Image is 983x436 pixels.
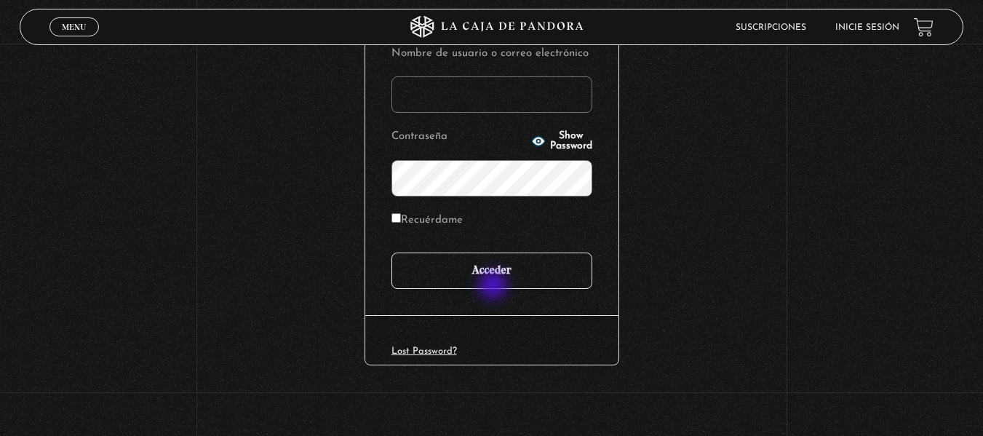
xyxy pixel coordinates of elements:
[835,23,899,32] a: Inicie sesión
[57,35,91,45] span: Cerrar
[736,23,806,32] a: Suscripciones
[550,131,592,151] span: Show Password
[914,17,934,36] a: View your shopping cart
[531,131,592,151] button: Show Password
[391,43,592,66] label: Nombre de usuario o correo electrónico
[391,126,527,148] label: Contraseña
[391,210,463,232] label: Recuérdame
[62,23,86,31] span: Menu
[391,213,401,223] input: Recuérdame
[391,253,592,289] input: Acceder
[391,346,457,356] a: Lost Password?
